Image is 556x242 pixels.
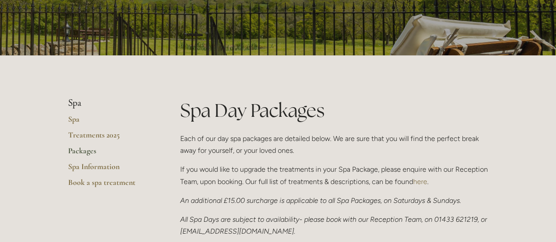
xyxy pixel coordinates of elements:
a: Spa Information [68,162,152,177]
em: All Spa Days are subject to availability- please book with our Reception Team, on 01433 621219, o... [180,215,489,235]
li: Spa [68,98,152,109]
a: Spa [68,114,152,130]
a: Treatments 2025 [68,130,152,146]
p: If you would like to upgrade the treatments in your Spa Package, please enquire with our Receptio... [180,163,488,187]
em: An additional £15.00 surcharge is applicable to all Spa Packages, on Saturdays & Sundays. [180,196,461,205]
a: Book a spa treatment [68,177,152,193]
a: Packages [68,146,152,162]
h1: Spa Day Packages [180,98,488,123]
p: Each of our day spa packages are detailed below. We are sure that you will find the perfect break... [180,133,488,156]
a: here [413,177,427,186]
